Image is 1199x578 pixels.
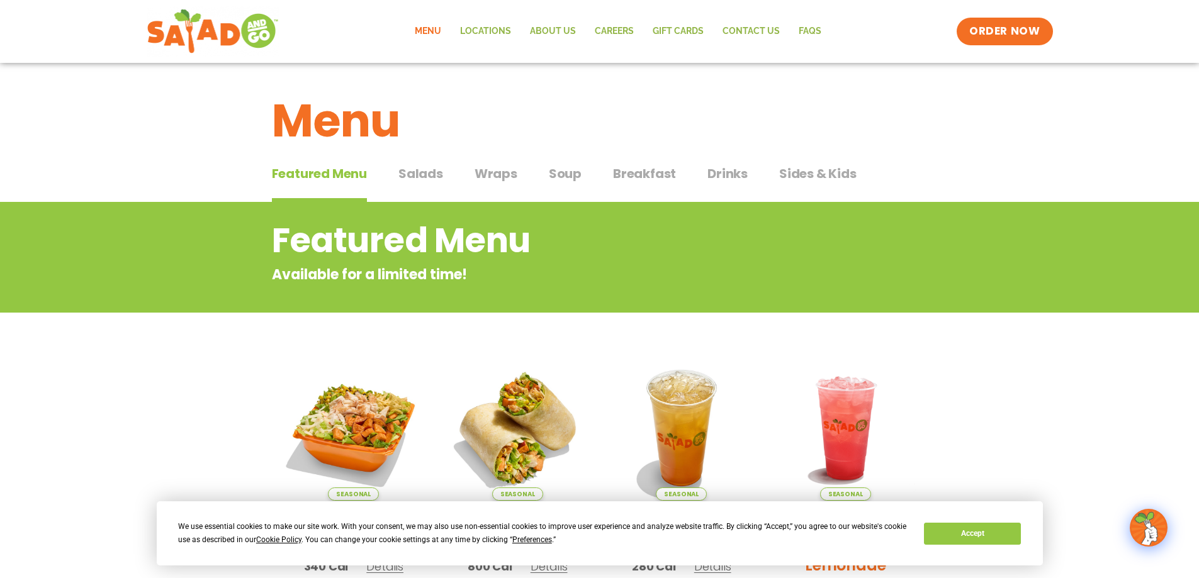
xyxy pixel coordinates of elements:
span: Soup [549,164,582,183]
a: Careers [585,17,643,46]
a: ORDER NOW [957,18,1052,45]
span: ORDER NOW [969,24,1040,39]
span: Details [531,559,568,574]
span: Cookie Policy [256,535,301,544]
div: Tabbed content [272,160,928,203]
span: Salads [398,164,443,183]
span: Drinks [707,164,748,183]
img: Product photo for Apple Cider Lemonade [609,355,755,501]
div: We use essential cookies to make our site work. With your consent, we may also use non-essential ... [178,520,909,547]
a: Locations [451,17,521,46]
span: 280 Cal [632,558,676,575]
button: Accept [924,523,1021,545]
img: Product photo for Southwest Harvest Salad [281,355,427,501]
span: Seasonal [656,487,707,501]
span: Seasonal [328,487,379,501]
div: Cookie Consent Prompt [157,501,1043,565]
a: About Us [521,17,585,46]
span: Details [694,559,731,574]
a: FAQs [789,17,831,46]
a: Menu [405,17,451,46]
a: Contact Us [713,17,789,46]
span: 800 Cal [468,558,512,575]
img: new-SAG-logo-768×292 [147,6,279,57]
span: Seasonal [820,487,871,501]
span: Details [366,559,403,574]
h2: Featured Menu [272,215,826,266]
span: Wraps [475,164,517,183]
span: Sides & Kids [779,164,857,183]
span: Preferences [512,535,552,544]
span: 340 Cal [304,558,349,575]
img: Product photo for Blackberry Bramble Lemonade [773,355,918,501]
h1: Menu [272,87,928,155]
a: GIFT CARDS [643,17,713,46]
nav: Menu [405,17,831,46]
p: Available for a limited time! [272,264,826,285]
span: Featured Menu [272,164,367,183]
img: Product photo for Southwest Harvest Wrap [445,355,590,501]
img: wpChatIcon [1131,510,1166,545]
span: Seasonal [492,487,543,501]
span: Breakfast [613,164,676,183]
